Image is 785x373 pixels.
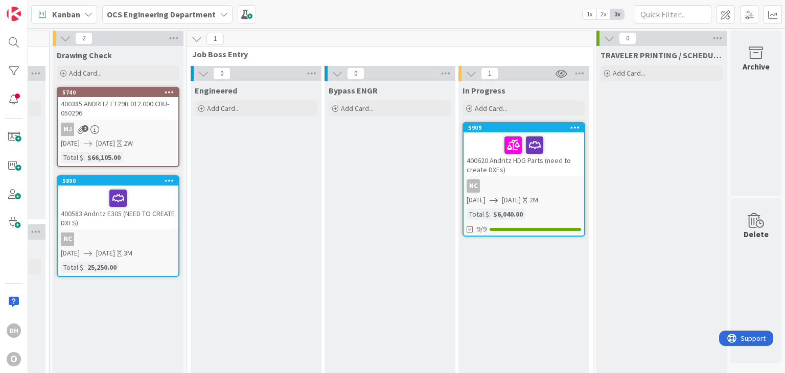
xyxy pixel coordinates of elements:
span: [DATE] [502,195,521,205]
span: Add Card... [475,104,507,113]
div: NC [467,179,480,193]
div: Total $ [61,262,83,273]
span: 0 [347,67,364,80]
span: 1x [583,9,596,19]
div: 400385 ANDRITZ E129B 012.000 CBU- 050296 [58,97,178,120]
span: Add Card... [69,68,102,78]
span: 1 [481,67,498,80]
div: $6,040.00 [491,208,525,220]
span: [DATE] [467,195,486,205]
div: 5890 [62,177,178,184]
div: $66,105.00 [85,152,123,163]
span: 2x [596,9,610,19]
span: [DATE] [96,138,115,149]
span: Add Card... [613,68,645,78]
div: NC [58,232,178,246]
span: TRAVELER PRINTING / SCHEDULING [601,50,723,60]
div: Delete [744,228,769,240]
span: Add Card... [207,104,240,113]
span: 0 [213,67,230,80]
input: Quick Filter... [635,5,711,24]
div: 400620 Andritz HDG Parts (need to create DXFs) [464,132,584,176]
span: 1 [206,33,224,45]
div: 2M [529,195,538,205]
span: : [489,208,491,220]
span: Bypass ENGR [329,85,378,96]
span: Support [21,2,47,14]
div: 5890 [58,176,178,185]
span: : [83,262,85,273]
div: Total $ [61,152,83,163]
span: Drawing Check [57,50,112,60]
a: 5909400620 Andritz HDG Parts (need to create DXFs)NC[DATE][DATE]2MTotal $:$6,040.009/9 [463,122,585,237]
span: In Progress [463,85,505,96]
a: 5740400385 ANDRITZ E129B 012.000 CBU- 050296MJ[DATE][DATE]2WTotal $:$66,105.00 [57,87,179,167]
span: 9/9 [477,224,487,235]
span: Kanban [52,8,80,20]
div: 5740 [62,89,178,96]
span: Add Card... [341,104,374,113]
span: : [83,152,85,163]
span: [DATE] [61,138,80,149]
div: Total $ [467,208,489,220]
div: 3M [124,248,132,259]
div: NC [464,179,584,193]
b: OCS Engineering Department [107,9,216,19]
span: 0 [619,32,636,44]
div: Archive [743,60,770,73]
div: 25,250.00 [85,262,119,273]
div: MJ [58,123,178,136]
div: 2W [124,138,133,149]
div: NC [61,232,74,246]
div: 5740 [58,88,178,97]
div: MJ [61,123,74,136]
div: 5909 [468,124,584,131]
div: 5909 [464,123,584,132]
div: 5909400620 Andritz HDG Parts (need to create DXFs) [464,123,584,176]
span: Job Boss Entry [192,49,580,59]
span: [DATE] [96,248,115,259]
div: O [7,352,21,366]
span: [DATE] [61,248,80,259]
img: Visit kanbanzone.com [7,7,21,21]
a: 5890400583 Andritz E305 (NEED TO CREATE DXFS)NC[DATE][DATE]3MTotal $:25,250.00 [57,175,179,277]
div: 400583 Andritz E305 (NEED TO CREATE DXFS) [58,185,178,229]
div: 5740400385 ANDRITZ E129B 012.000 CBU- 050296 [58,88,178,120]
div: 5890400583 Andritz E305 (NEED TO CREATE DXFS) [58,176,178,229]
span: 2 [75,32,93,44]
span: 2 [82,125,88,132]
span: Engineered [195,85,237,96]
div: DH [7,323,21,338]
span: 3x [610,9,624,19]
